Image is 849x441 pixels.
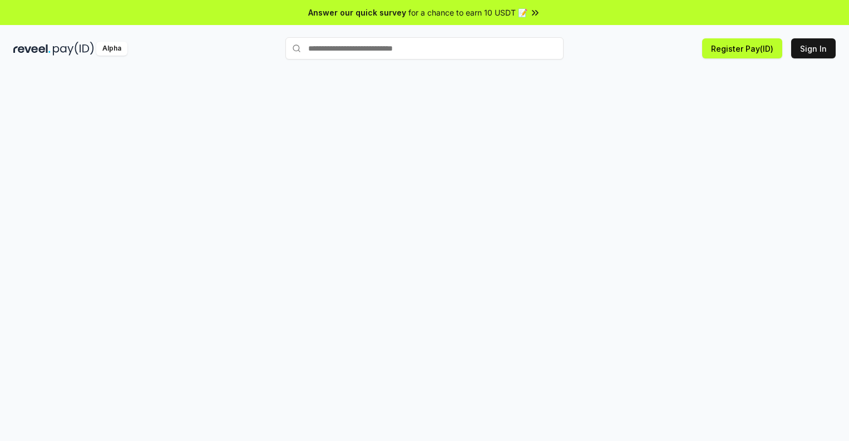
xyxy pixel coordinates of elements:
[53,42,94,56] img: pay_id
[408,7,527,18] span: for a chance to earn 10 USDT 📝
[791,38,836,58] button: Sign In
[308,7,406,18] span: Answer our quick survey
[13,42,51,56] img: reveel_dark
[96,42,127,56] div: Alpha
[702,38,782,58] button: Register Pay(ID)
